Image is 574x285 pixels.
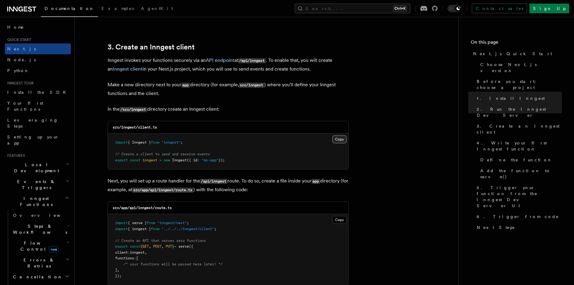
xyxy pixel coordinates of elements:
[471,39,562,48] h4: On this page
[206,57,234,63] a: API endpoint
[474,93,562,104] a: 1. Install Inngest
[477,106,562,118] span: 2. Run the Inngest Dev Server
[471,48,562,59] a: Next.js Quick Start
[7,46,36,51] span: Next.js
[115,268,117,272] span: ]
[7,118,58,128] span: Leveraging Steps
[393,5,407,11] kbd: Ctrl+K
[474,121,562,138] a: 3. Create an Inngest client
[5,159,71,176] button: Local Development
[115,221,128,225] span: import
[239,83,264,88] code: src/inngest
[202,158,218,162] span: "my-app"
[478,59,562,76] a: Choose Next.js version
[5,115,71,131] a: Leveraging Steps
[477,214,559,220] span: 6. Trigger from code
[162,140,180,144] span: "inngest"
[153,244,162,249] span: POST
[13,213,75,218] span: Overview
[5,65,71,76] a: Python
[11,240,66,252] span: Flow Control
[180,140,183,144] span: ;
[478,154,562,165] a: Define the function
[200,179,227,184] code: /api/inngest
[130,244,140,249] span: const
[166,244,172,249] span: PUT
[218,158,225,162] span: });
[11,255,71,271] button: Errors & Retries
[137,2,177,16] a: AgentKit
[5,37,31,42] span: Quick start
[477,224,514,230] span: Next Steps
[132,188,193,193] code: src/app/api/inngest/route.ts
[474,211,562,222] a: 6. Trigger from code
[473,51,552,57] span: Next.js Quick Start
[115,239,206,243] span: // Create an API that serves zero functions
[477,123,562,135] span: 3. Create an Inngest client
[181,83,190,88] code: app
[7,24,24,30] span: Home
[108,177,349,194] p: Next, you will set up a route handler for the route. To do so, create a file inside your director...
[115,227,128,231] span: import
[474,104,562,121] a: 2. Run the Inngest Dev Server
[98,2,137,16] a: Examples
[115,140,128,144] span: import
[480,157,552,163] span: Define the function
[7,57,36,62] span: Node.js
[117,268,119,272] span: ,
[141,6,173,11] span: AgentKit
[115,152,210,156] span: // Create a client to send and receive events
[5,176,71,193] button: Events & Triggers
[11,257,65,269] span: Errors & Retries
[115,244,128,249] span: export
[174,244,176,249] span: =
[108,105,349,114] p: In the directory create an Inngest client:
[120,107,147,112] code: /src/inngest
[5,43,71,54] a: Next.js
[149,244,151,249] span: ,
[11,210,71,221] a: Overview
[189,244,193,249] span: ({
[332,135,347,143] button: Copy
[477,95,545,101] span: 1. Install Inngest
[474,222,562,233] a: Next Steps
[128,227,151,231] span: { inngest }
[5,162,66,174] span: Local Development
[113,206,172,210] code: src/app/api/inngest/route.ts
[128,140,151,144] span: { Inngest }
[312,179,320,184] code: app
[115,256,134,260] span: functions
[5,54,71,65] a: Node.js
[162,244,164,249] span: ,
[474,76,562,93] a: Before you start: choose a project
[5,22,71,33] a: Home
[7,68,29,73] span: Python
[214,227,216,231] span: ;
[5,98,71,115] a: Your first Functions
[164,158,170,162] span: new
[478,165,562,182] a: Add the function to serve()
[5,195,65,207] span: Inngest Functions
[472,4,527,13] a: Contact sales
[147,221,155,225] span: from
[134,256,136,260] span: :
[143,244,149,249] span: GET
[477,185,562,209] span: 5. Trigger your function from the Inngest Dev Server UI
[5,81,34,86] span: Inngest tour
[11,274,63,280] span: Cancellation
[238,58,266,63] code: /api/inngest
[7,101,43,112] span: Your first Functions
[474,182,562,211] a: 5. Trigger your function from the Inngest Dev Server UI
[332,216,347,224] button: Copy
[477,140,562,152] span: 4. Write your first Inngest function
[159,158,162,162] span: =
[162,227,214,231] span: "../../../inngest/client"
[480,62,562,74] span: Choose Next.js version
[49,246,59,253] span: new
[5,193,71,210] button: Inngest Functions
[128,250,130,255] span: :
[115,250,128,255] span: client
[11,238,71,255] button: Flow Controlnew
[178,244,189,249] span: serve
[45,6,94,11] span: Documentation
